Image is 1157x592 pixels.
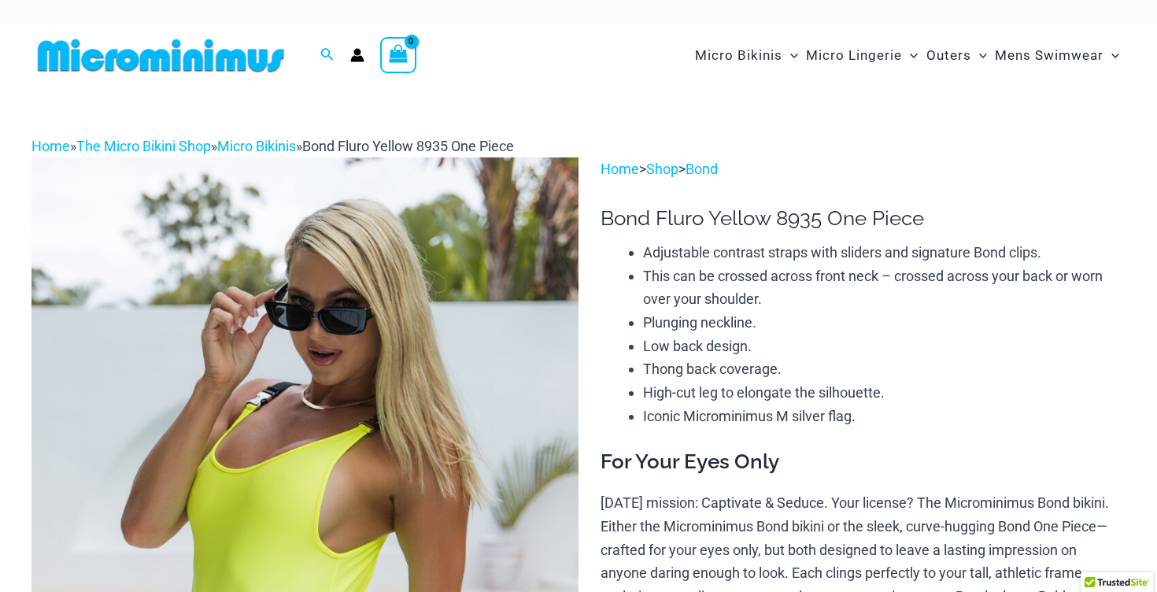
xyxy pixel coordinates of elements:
[302,138,514,154] span: Bond Fluro Yellow 8935 One Piece
[995,35,1103,76] span: Mens Swimwear
[31,138,70,154] a: Home
[643,381,1126,405] li: High-cut leg to elongate the silhouette.
[643,335,1126,358] li: Low back design.
[76,138,211,154] a: The Micro Bikini Shop
[601,206,1126,231] h1: Bond Fluro Yellow 8935 One Piece
[31,38,290,73] img: MM SHOP LOGO FLAT
[691,31,802,80] a: Micro BikinisMenu ToggleMenu Toggle
[217,138,296,154] a: Micro Bikinis
[643,311,1126,335] li: Plunging neckline.
[350,48,364,62] a: Account icon link
[380,37,416,73] a: View Shopping Cart, empty
[802,31,922,80] a: Micro LingerieMenu ToggleMenu Toggle
[601,157,1126,181] p: > >
[922,31,991,80] a: OutersMenu ToggleMenu Toggle
[643,405,1126,428] li: Iconic Microminimus M silver flag.
[686,161,718,177] a: Bond
[643,241,1126,265] li: Adjustable contrast straps with sliders and signature Bond clips.
[601,161,639,177] a: Home
[643,265,1126,311] li: This can be crossed across front neck – crossed across your back or worn over your shoulder.
[806,35,902,76] span: Micro Lingerie
[1103,35,1119,76] span: Menu Toggle
[643,357,1126,381] li: Thong back coverage.
[902,35,918,76] span: Menu Toggle
[782,35,798,76] span: Menu Toggle
[646,161,678,177] a: Shop
[601,449,1126,475] h3: For Your Eyes Only
[926,35,971,76] span: Outers
[971,35,987,76] span: Menu Toggle
[689,29,1126,82] nav: Site Navigation
[31,138,514,154] span: » » »
[991,31,1123,80] a: Mens SwimwearMenu ToggleMenu Toggle
[320,46,335,65] a: Search icon link
[695,35,782,76] span: Micro Bikinis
